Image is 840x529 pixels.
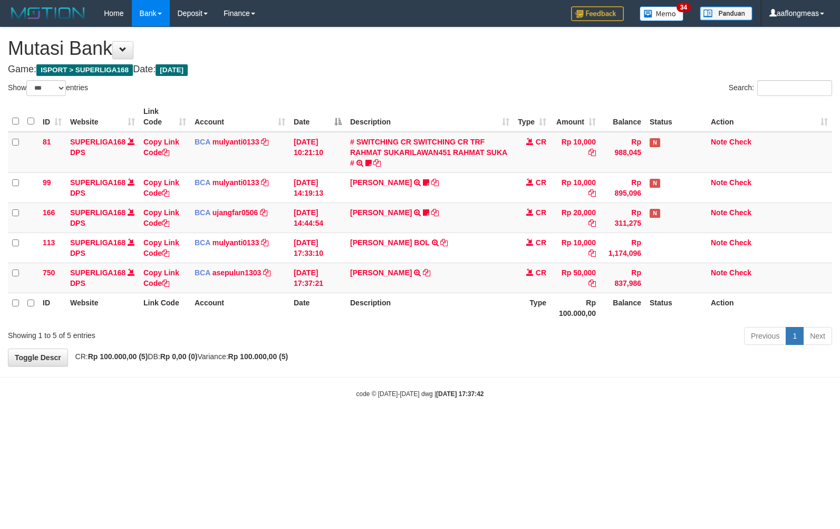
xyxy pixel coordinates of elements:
[350,178,412,187] a: [PERSON_NAME]
[70,208,125,217] a: SUPERLIGA168
[143,138,179,157] a: Copy Link Code
[600,233,645,263] td: Rp 1,174,096
[346,102,514,132] th: Description: activate to sort column ascending
[289,233,346,263] td: [DATE] 17:33:10
[588,249,596,257] a: Copy Rp 10,000 to clipboard
[373,159,381,167] a: Copy # SWITCHING CR SWITCHING CR TRF RAHMAT SUKARILAWAN451 RAHMAT SUKA # to clipboard
[43,208,55,217] span: 166
[677,3,691,12] span: 34
[640,6,684,21] img: Button%20Memo.svg
[43,268,55,277] span: 750
[8,326,342,341] div: Showing 1 to 5 of 5 entries
[600,293,645,323] th: Balance
[536,178,546,187] span: CR
[551,132,600,173] td: Rp 10,000
[195,268,210,277] span: BCA
[423,268,430,277] a: Copy MARIO KUNTORO to clipboard
[195,208,210,217] span: BCA
[536,208,546,217] span: CR
[431,208,439,217] a: Copy NOVEN ELING PRAYOG to clipboard
[190,293,289,323] th: Account
[289,263,346,293] td: [DATE] 17:37:21
[786,327,804,345] a: 1
[803,327,832,345] a: Next
[514,102,551,132] th: Type: activate to sort column ascending
[289,132,346,173] td: [DATE] 10:21:10
[729,178,751,187] a: Check
[588,148,596,157] a: Copy Rp 10,000 to clipboard
[729,238,751,247] a: Check
[436,390,484,398] strong: [DATE] 17:37:42
[600,172,645,203] td: Rp 895,096
[711,208,727,217] a: Note
[143,268,179,287] a: Copy Link Code
[551,233,600,263] td: Rp 10,000
[8,5,88,21] img: MOTION_logo.png
[645,102,707,132] th: Status
[261,238,268,247] a: Copy mulyanti0133 to clipboard
[213,138,259,146] a: mulyanti0133
[600,203,645,233] td: Rp 311,275
[711,138,727,146] a: Note
[70,178,125,187] a: SUPERLIGA168
[729,268,751,277] a: Check
[744,327,786,345] a: Previous
[261,178,268,187] a: Copy mulyanti0133 to clipboard
[36,64,133,76] span: ISPORT > SUPERLIGA168
[43,138,51,146] span: 81
[156,64,188,76] span: [DATE]
[289,293,346,323] th: Date
[711,238,727,247] a: Note
[600,102,645,132] th: Balance
[350,268,412,277] a: [PERSON_NAME]
[551,263,600,293] td: Rp 50,000
[650,179,660,188] span: Has Note
[190,102,289,132] th: Account: activate to sort column ascending
[588,219,596,227] a: Copy Rp 20,000 to clipboard
[143,208,179,227] a: Copy Link Code
[707,293,832,323] th: Action
[600,263,645,293] td: Rp 837,986
[70,238,125,247] a: SUPERLIGA168
[346,293,514,323] th: Description
[729,80,832,96] label: Search:
[356,390,484,398] small: code © [DATE]-[DATE] dwg |
[514,293,551,323] th: Type
[729,138,751,146] a: Check
[711,268,727,277] a: Note
[8,38,832,59] h1: Mutasi Bank
[70,138,125,146] a: SUPERLIGA168
[213,208,258,217] a: ujangfar0506
[707,102,832,132] th: Action: activate to sort column ascending
[536,138,546,146] span: CR
[600,132,645,173] td: Rp 988,045
[645,293,707,323] th: Status
[26,80,66,96] select: Showentries
[213,178,259,187] a: mulyanti0133
[66,102,139,132] th: Website: activate to sort column ascending
[43,178,51,187] span: 99
[650,138,660,147] span: Has Note
[139,293,190,323] th: Link Code
[160,352,198,361] strong: Rp 0,00 (0)
[143,178,179,197] a: Copy Link Code
[551,172,600,203] td: Rp 10,000
[143,238,179,257] a: Copy Link Code
[66,233,139,263] td: DPS
[289,172,346,203] td: [DATE] 14:19:13
[729,208,751,217] a: Check
[66,132,139,173] td: DPS
[139,102,190,132] th: Link Code: activate to sort column ascending
[38,102,66,132] th: ID: activate to sort column ascending
[700,6,752,21] img: panduan.png
[213,268,262,277] a: asepulun1303
[588,279,596,287] a: Copy Rp 50,000 to clipboard
[711,178,727,187] a: Note
[650,209,660,218] span: Has Note
[431,178,439,187] a: Copy MUHAMMAD REZA to clipboard
[261,138,268,146] a: Copy mulyanti0133 to clipboard
[66,172,139,203] td: DPS
[66,293,139,323] th: Website
[38,293,66,323] th: ID
[66,203,139,233] td: DPS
